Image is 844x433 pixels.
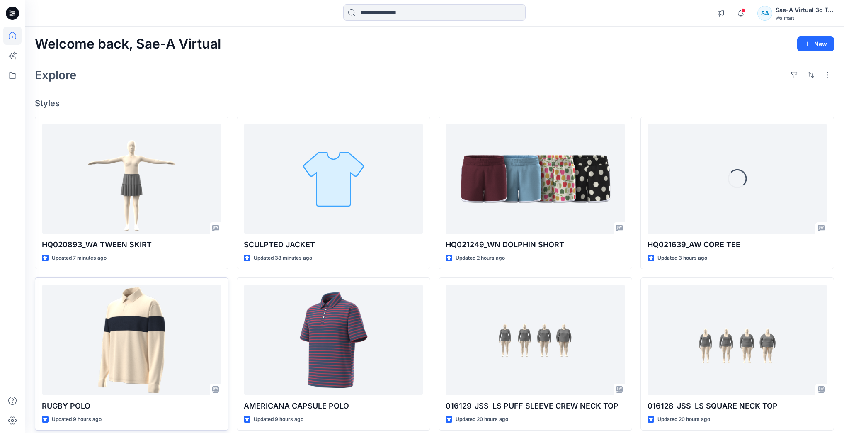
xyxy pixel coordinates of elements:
[657,415,710,424] p: Updated 20 hours ago
[52,415,102,424] p: Updated 9 hours ago
[35,36,221,52] h2: Welcome back, Sae-A Virtual
[648,239,827,251] p: HQ021639_AW CORE TEE
[446,124,625,234] a: HQ021249_WN DOLPHIN SHORT
[648,400,827,412] p: 016128_JSS_LS SQUARE NECK TOP
[446,239,625,251] p: HQ021249_WN DOLPHIN SHORT
[456,415,508,424] p: Updated 20 hours ago
[42,124,221,234] a: HQ020893_WA TWEEN SKIRT
[35,98,834,108] h4: Styles
[244,400,423,412] p: AMERICANA CAPSULE POLO
[456,254,505,263] p: Updated 2 hours ago
[42,239,221,251] p: HQ020893_WA TWEEN SKIRT
[42,285,221,395] a: RUGBY POLO
[657,254,707,263] p: Updated 3 hours ago
[757,6,772,21] div: SA
[52,254,107,263] p: Updated 7 minutes ago
[776,15,834,21] div: Walmart
[244,239,423,251] p: SCULPTED JACKET
[42,400,221,412] p: RUGBY POLO
[446,400,625,412] p: 016129_JSS_LS PUFF SLEEVE CREW NECK TOP
[244,285,423,395] a: AMERICANA CAPSULE POLO
[254,254,312,263] p: Updated 38 minutes ago
[446,285,625,395] a: 016129_JSS_LS PUFF SLEEVE CREW NECK TOP
[648,285,827,395] a: 016128_JSS_LS SQUARE NECK TOP
[244,124,423,234] a: SCULPTED JACKET
[797,36,834,51] button: New
[254,415,303,424] p: Updated 9 hours ago
[776,5,834,15] div: Sae-A Virtual 3d Team
[35,68,77,82] h2: Explore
